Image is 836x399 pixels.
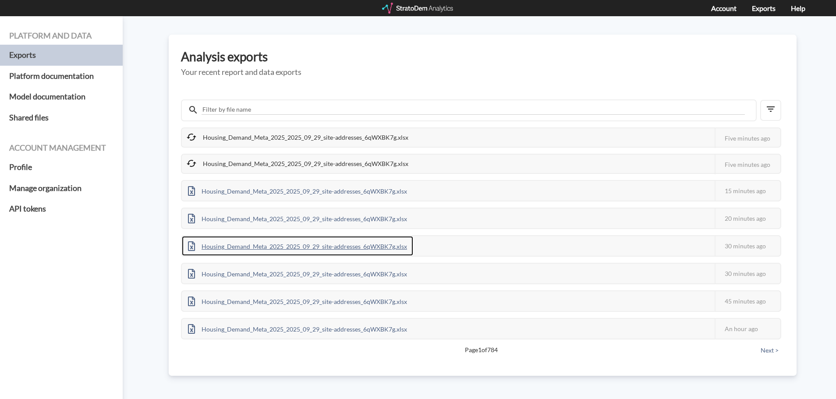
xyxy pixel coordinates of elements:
[9,86,113,107] a: Model documentation
[9,107,113,128] a: Shared files
[182,297,413,304] a: Housing_Demand_Meta_2025_2025_09_29_site-addresses_6qWXBK7g.xlsx
[182,269,413,276] a: Housing_Demand_Meta_2025_2025_09_29_site-addresses_6qWXBK7g.xlsx
[9,157,113,178] a: Profile
[9,66,113,87] a: Platform documentation
[182,186,413,194] a: Housing_Demand_Meta_2025_2025_09_29_site-addresses_6qWXBK7g.xlsx
[715,264,780,283] div: 30 minutes ago
[182,236,413,256] div: Housing_Demand_Meta_2025_2025_09_29_site-addresses_6qWXBK7g.xlsx
[182,264,413,283] div: Housing_Demand_Meta_2025_2025_09_29_site-addresses_6qWXBK7g.xlsx
[181,50,784,64] h3: Analysis exports
[715,319,780,339] div: An hour ago
[182,324,413,332] a: Housing_Demand_Meta_2025_2025_09_29_site-addresses_6qWXBK7g.xlsx
[9,144,113,152] h4: Account management
[715,181,780,201] div: 15 minutes ago
[182,155,414,173] div: Housing_Demand_Meta_2025_2025_09_29_site-addresses_6qWXBK7g.xlsx
[182,128,414,147] div: Housing_Demand_Meta_2025_2025_09_29_site-addresses_6qWXBK7g.xlsx
[715,291,780,311] div: 45 minutes ago
[182,319,413,339] div: Housing_Demand_Meta_2025_2025_09_29_site-addresses_6qWXBK7g.xlsx
[182,291,413,311] div: Housing_Demand_Meta_2025_2025_09_29_site-addresses_6qWXBK7g.xlsx
[212,346,751,354] span: Page 1 of 784
[182,181,413,201] div: Housing_Demand_Meta_2025_2025_09_29_site-addresses_6qWXBK7g.xlsx
[752,4,776,12] a: Exports
[182,214,413,221] a: Housing_Demand_Meta_2025_2025_09_29_site-addresses_6qWXBK7g.xlsx
[711,4,737,12] a: Account
[202,105,745,115] input: Filter by file name
[181,68,784,77] h5: Your recent report and data exports
[9,45,113,66] a: Exports
[791,4,805,12] a: Help
[715,236,780,256] div: 30 minutes ago
[758,346,781,355] button: Next >
[715,155,780,174] div: Five minutes ago
[9,32,113,40] h4: Platform and data
[9,198,113,219] a: API tokens
[715,208,780,228] div: 20 minutes ago
[182,208,413,228] div: Housing_Demand_Meta_2025_2025_09_29_site-addresses_6qWXBK7g.xlsx
[9,178,113,199] a: Manage organization
[182,241,413,249] a: Housing_Demand_Meta_2025_2025_09_29_site-addresses_6qWXBK7g.xlsx
[715,128,780,148] div: Five minutes ago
